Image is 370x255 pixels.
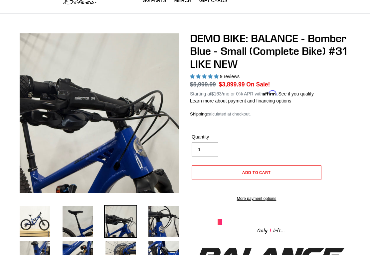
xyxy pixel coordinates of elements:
p: Starting at /mo or 0% APR with . [190,89,314,97]
span: 9 reviews [220,74,240,79]
img: Load image into Gallery viewer, DEMO BIKE: BALANCE - Bomber Blue - Small (Complete Bike) #31 LIKE... [61,205,94,238]
span: Add to cart [242,170,271,175]
img: Load image into Gallery viewer, DEMO BIKE: BALANCE - Bomber Blue - Small (Complete Bike) #31 LIKE... [104,205,137,238]
span: $3,899.99 [219,81,245,88]
span: $163 [211,91,222,96]
span: 5.00 stars [190,74,220,79]
button: Add to cart [192,165,321,180]
a: Shipping [190,111,207,117]
a: See if you qualify - Learn more about Affirm Financing (opens in modal) [278,91,314,96]
h1: DEMO BIKE: BALANCE - Bomber Blue - Small (Complete Bike) #31 LIKE NEW [190,32,352,70]
label: Quantity [192,134,255,141]
span: Affirm [263,90,277,96]
span: 1 [268,227,273,235]
div: calculated at checkout. [190,111,352,117]
div: Only left... [218,225,324,235]
a: Learn more about payment and financing options [190,98,291,103]
span: On Sale! [246,80,270,89]
img: Load image into Gallery viewer, DEMO BIKE: BALANCE - Bomber Blue - Small (Complete Bike) #31 LIKE... [18,205,51,238]
s: $5,999.99 [190,81,216,88]
img: Load image into Gallery viewer, DEMO BIKE: BALANCE - Bomber Blue - Small (Complete Bike) #31 LIKE... [147,205,180,238]
a: More payment options [192,196,321,202]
